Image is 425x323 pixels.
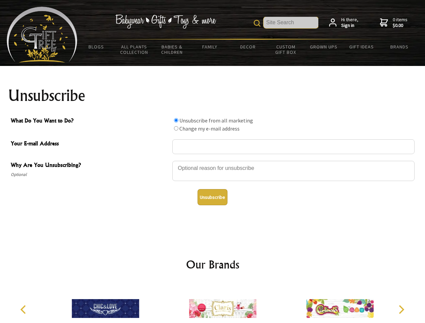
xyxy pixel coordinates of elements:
a: BLOGS [77,40,115,54]
a: Decor [229,40,267,54]
span: Hi there, [341,17,358,29]
textarea: Why Are You Unsubscribing? [172,161,415,181]
input: Site Search [263,17,318,28]
a: Family [191,40,229,54]
img: Babyware - Gifts - Toys and more... [7,7,77,63]
span: 0 items [393,16,408,29]
span: Your E-mail Address [11,139,169,149]
a: All Plants Collection [115,40,153,59]
a: 0 items$0.00 [380,17,408,29]
strong: Sign in [341,23,358,29]
a: Hi there,Sign in [329,17,358,29]
button: Next [394,302,409,317]
span: Why Are You Unsubscribing? [11,161,169,171]
a: Brands [381,40,419,54]
input: What Do You Want to Do? [174,126,178,131]
input: Your E-mail Address [172,139,415,154]
span: What Do You Want to Do? [11,116,169,126]
a: Grown Ups [305,40,343,54]
img: Babywear - Gifts - Toys & more [115,14,216,29]
span: Optional [11,171,169,179]
label: Unsubscribe from all marketing [179,117,253,124]
a: Babies & Children [153,40,191,59]
label: Change my e-mail address [179,125,240,132]
a: Gift Ideas [343,40,381,54]
strong: $0.00 [393,23,408,29]
button: Previous [17,302,32,317]
input: What Do You Want to Do? [174,118,178,122]
button: Unsubscribe [198,189,227,205]
h2: Our Brands [13,256,412,273]
a: Custom Gift Box [267,40,305,59]
h1: Unsubscribe [8,87,417,104]
img: product search [254,20,260,27]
